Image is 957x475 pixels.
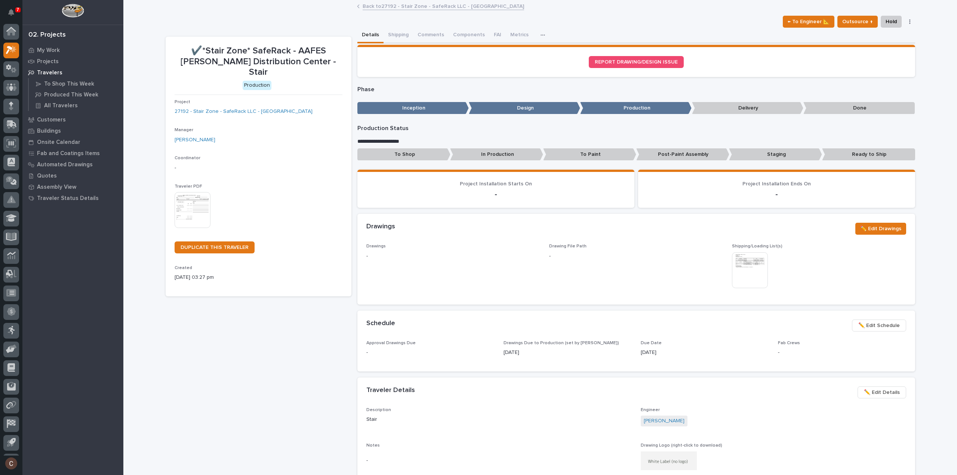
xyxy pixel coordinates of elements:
p: Done [803,102,915,114]
p: Ready to Ship [822,148,915,161]
p: Phase [357,86,915,93]
span: Due Date [641,341,662,345]
span: Shipping/Loading List(s) [732,244,782,249]
button: ✏️ Edit Schedule [852,320,906,331]
button: ✏️ Edit Details [858,386,906,398]
p: Assembly View [37,184,76,191]
button: Outsource ↑ [837,16,878,28]
p: Buildings [37,128,61,135]
button: Comments [413,28,449,43]
p: To Shop [357,148,450,161]
button: Details [357,28,384,43]
button: FAI [489,28,506,43]
a: Travelers [22,67,123,78]
span: Drawings [366,244,386,249]
p: - [549,252,551,260]
a: Assembly View [22,181,123,192]
p: - [175,164,342,172]
button: users-avatar [3,456,19,471]
div: Notifications7 [9,9,19,21]
a: Onsite Calendar [22,136,123,148]
p: ✔️*Stair Zone* SafeRack - AAFES [PERSON_NAME] Distribution Center - Stair [175,46,342,78]
span: Hold [886,17,897,26]
p: Projects [37,58,59,65]
span: Project Installation Ends On [742,181,811,186]
span: DUPLICATE THIS TRAVELER [181,245,249,250]
p: Quotes [37,173,57,179]
button: Notifications [3,4,19,20]
span: Fab Crews [778,341,800,345]
p: - [778,349,906,357]
p: Onsite Calendar [37,139,80,146]
a: Traveler Status Details [22,192,123,204]
p: - [366,457,632,465]
a: Projects [22,56,123,67]
span: Drawing File Path [549,244,587,249]
span: Manager [175,128,193,132]
button: Hold [881,16,902,28]
p: To Shop This Week [44,81,94,87]
p: Design [469,102,580,114]
p: In Production [450,148,543,161]
div: 02. Projects [28,31,66,39]
span: ✏️ Edit Details [864,388,900,397]
a: Quotes [22,170,123,181]
p: [DATE] 03:27 pm [175,274,342,281]
p: - [366,190,625,199]
h2: Drawings [366,223,395,231]
p: Delivery [692,102,803,114]
p: Post-Paint Assembly [636,148,729,161]
span: ✏️ Edit Drawings [860,224,901,233]
a: REPORT DRAWING/DESIGN ISSUE [589,56,684,68]
p: [DATE] [504,349,632,357]
h2: Schedule [366,320,395,328]
span: Drawing Logo (right-click to download) [641,443,722,448]
p: - [647,190,906,199]
a: Produced This Week [29,89,123,100]
p: - [366,252,540,260]
p: Production Status [357,125,915,132]
p: Produced This Week [44,92,98,98]
a: Customers [22,114,123,125]
span: REPORT DRAWING/DESIGN ISSUE [595,59,678,65]
a: DUPLICATE THIS TRAVELER [175,241,255,253]
a: Buildings [22,125,123,136]
p: Staging [729,148,822,161]
span: ← To Engineer 📐 [788,17,830,26]
h2: Traveler Details [366,386,415,395]
a: Back to27192 - Stair Zone - SafeRack LLC - [GEOGRAPHIC_DATA] [363,1,524,10]
p: - [366,349,495,357]
img: L-L6r-u40qMYkWSWivGAQmb5z39FNivkVQ4s1n1BrJc [641,451,697,470]
span: Approval Drawings Due [366,341,416,345]
p: 7 [16,7,19,12]
a: My Work [22,44,123,56]
p: Travelers [37,70,62,76]
p: [DATE] [641,349,769,357]
p: My Work [37,47,60,54]
p: Production [580,102,692,114]
p: All Travelers [44,102,78,109]
span: Description [366,408,391,412]
span: Project Installation Starts On [460,181,532,186]
span: Notes [366,443,380,448]
a: [PERSON_NAME] [644,417,684,425]
span: Engineer [641,408,660,412]
a: To Shop This Week [29,78,123,89]
p: Traveler Status Details [37,195,99,202]
span: Created [175,266,192,270]
a: [PERSON_NAME] [175,136,215,144]
img: Workspace Logo [62,4,84,18]
div: Production [243,81,271,90]
p: Customers [37,117,66,123]
button: ✏️ Edit Drawings [855,223,906,235]
span: ✏️ Edit Schedule [858,321,900,330]
button: Components [449,28,489,43]
button: ← To Engineer 📐 [783,16,834,28]
span: Coordinator [175,156,200,160]
span: Drawings Due to Production (set by [PERSON_NAME]) [504,341,619,345]
a: Automated Drawings [22,159,123,170]
a: 27192 - Stair Zone - SafeRack LLC - [GEOGRAPHIC_DATA] [175,108,313,115]
p: Automated Drawings [37,161,93,168]
p: To Paint [543,148,636,161]
span: Outsource ↑ [842,17,873,26]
